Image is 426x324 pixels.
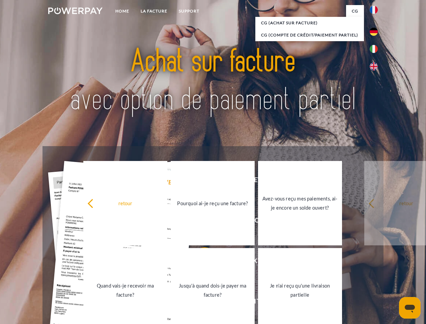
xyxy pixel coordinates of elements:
[258,161,342,245] a: Avez-vous reçu mes paiements, ai-je encore un solde ouvert?
[370,45,378,53] img: it
[135,5,173,17] a: LA FACTURE
[262,281,338,299] div: Je n'ai reçu qu'une livraison partielle
[370,28,378,36] img: de
[48,7,103,14] img: logo-powerpay-white.svg
[399,297,421,319] iframe: Bouton de lancement de la fenêtre de messagerie
[255,29,364,41] a: CG (Compte de crédit/paiement partiel)
[64,32,362,129] img: title-powerpay_fr.svg
[87,281,163,299] div: Quand vais-je recevoir ma facture?
[255,17,364,29] a: CG (achat sur facture)
[175,198,251,208] div: Pourquoi ai-je reçu une facture?
[175,281,251,299] div: Jusqu'à quand dois-je payer ma facture?
[346,5,364,17] a: CG
[370,6,378,14] img: fr
[262,194,338,212] div: Avez-vous reçu mes paiements, ai-je encore un solde ouvert?
[370,62,378,71] img: en
[110,5,135,17] a: Home
[87,198,163,208] div: retour
[173,5,205,17] a: Support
